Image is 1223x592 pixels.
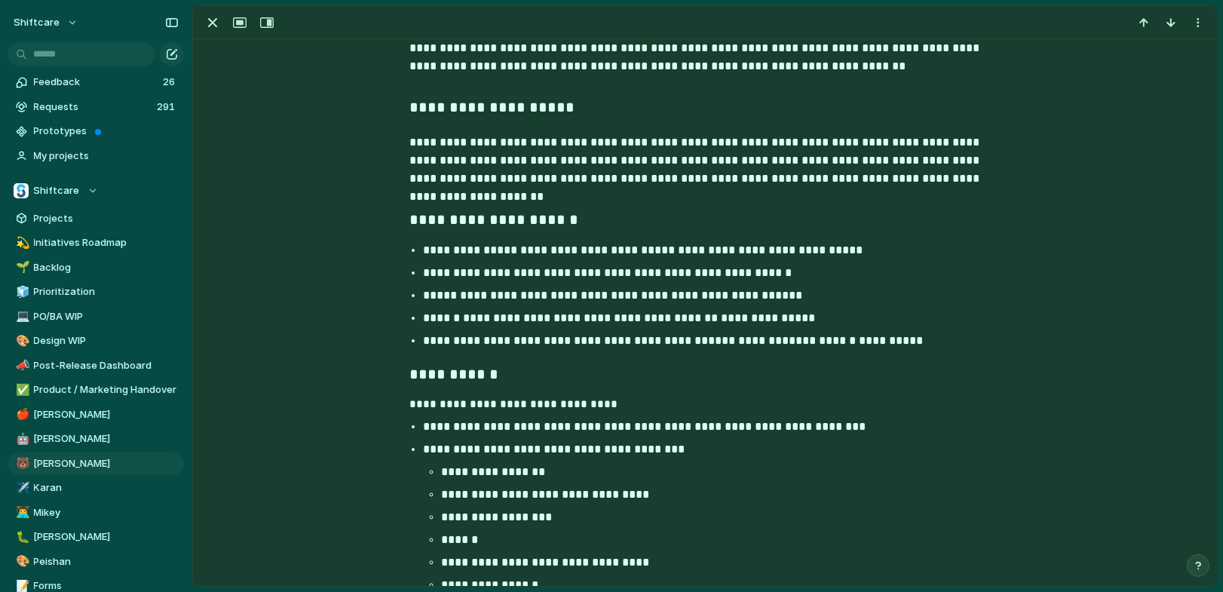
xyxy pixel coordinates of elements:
span: PO/BA WIP [34,309,179,324]
span: Shiftcare [34,183,80,198]
span: [PERSON_NAME] [34,529,179,544]
div: 🧊 [16,284,26,301]
span: Initiatives Roadmap [34,235,179,250]
a: 💻PO/BA WIP [8,305,184,328]
button: 👨‍💻 [14,505,29,520]
span: Product / Marketing Handover [34,382,179,397]
a: 👨‍💻Mikey [8,502,184,524]
div: 🐛 [16,529,26,546]
a: Requests291 [8,96,184,118]
span: Projects [34,211,179,226]
button: 🐛 [14,529,29,544]
a: ✅Product / Marketing Handover [8,379,184,401]
span: Backlog [34,260,179,275]
button: 🐻 [14,456,29,471]
a: My projects [8,145,184,167]
a: Projects [8,207,184,230]
a: 🐛[PERSON_NAME] [8,526,184,548]
a: 🤖[PERSON_NAME] [8,428,184,450]
a: 🌱Backlog [8,256,184,279]
div: 💻 [16,308,26,325]
button: 🍎 [14,407,29,422]
button: 🌱 [14,260,29,275]
span: [PERSON_NAME] [34,456,179,471]
div: ✈️ [16,480,26,497]
span: Mikey [34,505,179,520]
button: ✅ [14,382,29,397]
button: 🎨 [14,554,29,569]
a: 💫Initiatives Roadmap [8,232,184,254]
a: 🍎[PERSON_NAME] [8,403,184,426]
button: 📣 [14,358,29,373]
span: shiftcare [14,15,60,30]
button: 💻 [14,309,29,324]
span: Peishan [34,554,179,569]
div: 📣 [16,357,26,374]
span: Requests [34,100,152,115]
a: 🎨Peishan [8,551,184,573]
button: shiftcare [7,11,86,35]
div: 🌱 [16,259,26,276]
a: Prototypes [8,120,184,143]
div: ✅ [16,382,26,399]
span: Karan [34,480,179,495]
a: Feedback26 [8,71,184,94]
a: 📣Post-Release Dashboard [8,354,184,377]
div: 🍎 [16,406,26,423]
button: 💫 [14,235,29,250]
div: 🐻 [16,455,26,472]
a: 🐻[PERSON_NAME] [8,452,184,475]
button: 🧊 [14,284,29,299]
span: 291 [157,100,178,115]
span: Prioritization [34,284,179,299]
span: My projects [34,149,179,164]
button: 🤖 [14,431,29,446]
span: Post-Release Dashboard [34,358,179,373]
span: Design WIP [34,333,179,348]
div: 👨‍💻 [16,504,26,521]
button: Shiftcare [8,179,184,202]
div: 🤖 [16,431,26,448]
div: 🎨 [16,333,26,350]
span: 26 [163,75,178,90]
span: [PERSON_NAME] [34,431,179,446]
div: 🎨 [16,553,26,570]
div: 💫 [16,235,26,252]
span: Prototypes [34,124,179,139]
a: 🧊Prioritization [8,281,184,303]
a: ✈️Karan [8,477,184,499]
span: Feedback [34,75,158,90]
button: ✈️ [14,480,29,495]
span: [PERSON_NAME] [34,407,179,422]
button: 🎨 [14,333,29,348]
a: 🎨Design WIP [8,330,184,352]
